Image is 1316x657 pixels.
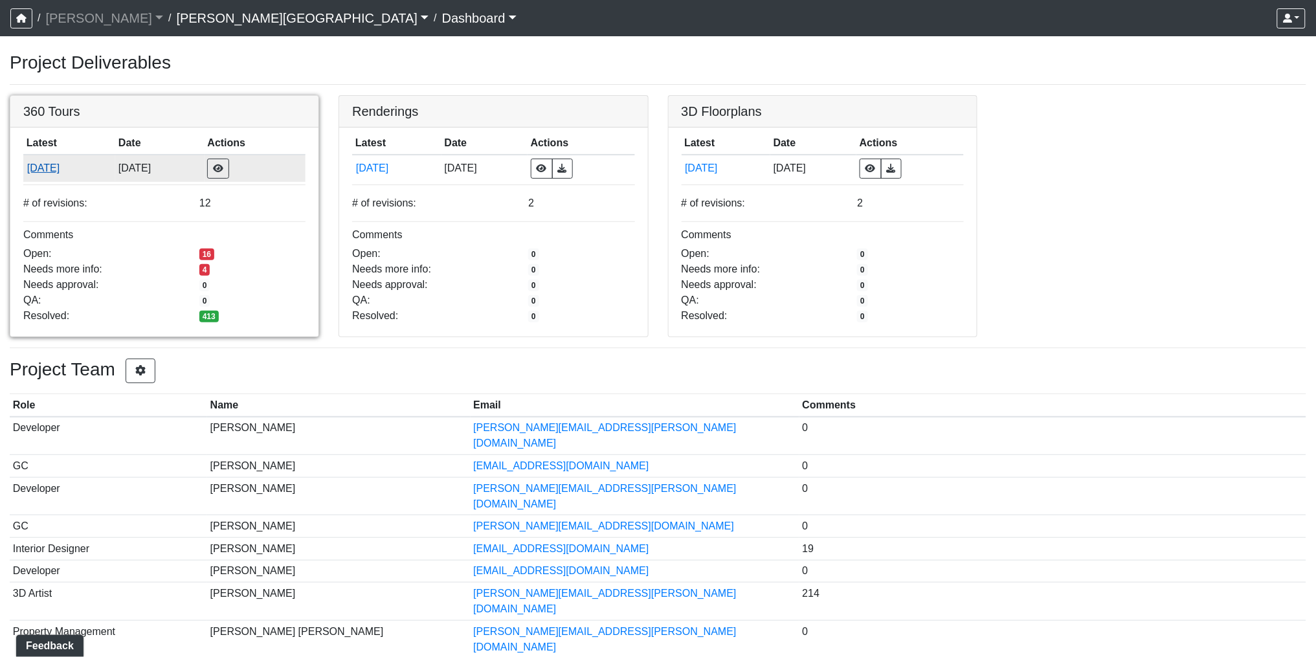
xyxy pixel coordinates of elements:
a: [EMAIL_ADDRESS][DOMAIN_NAME] [473,460,649,471]
a: [EMAIL_ADDRESS][DOMAIN_NAME] [473,543,649,554]
td: Developer [10,417,207,455]
td: Developer [10,560,207,583]
th: Name [207,394,471,417]
a: Dashboard [442,5,517,31]
span: / [163,5,176,31]
td: sNTZBzmsZC5nVf1pWJhMt9 [682,155,771,182]
a: [PERSON_NAME][EMAIL_ADDRESS][PERSON_NAME][DOMAIN_NAME] [473,588,736,614]
a: [EMAIL_ADDRESS][DOMAIN_NAME] [473,565,649,576]
td: [PERSON_NAME] [207,583,471,621]
h3: Project Team [10,359,1306,383]
td: 214 [799,583,1306,621]
td: [PERSON_NAME] [207,560,471,583]
td: GC [10,515,207,538]
td: 0 [799,417,1306,455]
th: Email [471,394,799,417]
button: [DATE] [684,160,767,177]
a: [PERSON_NAME][EMAIL_ADDRESS][PERSON_NAME][DOMAIN_NAME] [473,483,736,509]
a: [PERSON_NAME][GEOGRAPHIC_DATA] [176,5,429,31]
th: Role [10,394,207,417]
th: Comments [799,394,1306,417]
h3: Project Deliverables [10,52,1306,74]
td: [PERSON_NAME] [207,537,471,560]
span: / [32,5,45,31]
span: / [429,5,441,31]
td: [PERSON_NAME] [207,477,471,515]
td: iD2es3rCJxKwv5EhgeUT3Q [23,155,115,182]
iframe: Ybug feedback widget [10,631,86,657]
td: 0 [799,455,1306,478]
td: Developer [10,477,207,515]
button: [DATE] [27,160,113,177]
td: [PERSON_NAME] [207,515,471,538]
a: [PERSON_NAME][EMAIL_ADDRESS][DOMAIN_NAME] [473,520,734,531]
a: [PERSON_NAME][EMAIL_ADDRESS][PERSON_NAME][DOMAIN_NAME] [473,626,736,652]
td: GC [10,455,207,478]
td: [PERSON_NAME] [207,455,471,478]
td: Interior Designer [10,537,207,560]
td: 0 [799,560,1306,583]
td: [PERSON_NAME] [207,417,471,455]
button: [DATE] [355,160,438,177]
a: [PERSON_NAME] [45,5,163,31]
td: 0 [799,477,1306,515]
td: 3D Artist [10,583,207,621]
a: [PERSON_NAME][EMAIL_ADDRESS][PERSON_NAME][DOMAIN_NAME] [473,422,736,449]
td: 0 [799,515,1306,538]
td: srHkvRoRJZtki1tkKy6YP9 [352,155,441,182]
td: 19 [799,537,1306,560]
